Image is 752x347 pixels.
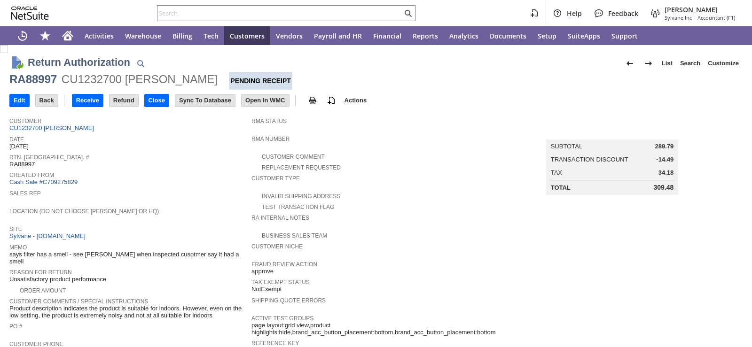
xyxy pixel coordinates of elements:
a: Analytics [444,26,484,45]
a: Business Sales Team [262,232,327,239]
a: Setup [532,26,562,45]
a: Shipping Quote Errors [251,297,326,304]
span: - [694,14,696,21]
a: Subtotal [551,143,582,150]
a: Sales Rep [9,190,41,197]
a: Financial [368,26,407,45]
img: add-record.svg [326,95,337,106]
a: RMA Status [251,118,287,124]
a: Total [551,184,571,191]
a: PO # [9,323,22,330]
a: Billing [167,26,198,45]
a: Date [9,136,24,143]
span: Warehouse [125,31,161,40]
a: Home [56,26,79,45]
a: Tech [198,26,224,45]
a: Fraud Review Action [251,261,317,268]
span: RA88997 [9,161,35,168]
span: Help [567,9,582,18]
span: Customers [230,31,265,40]
caption: Summary [546,124,679,139]
a: Test Transaction Flag [262,204,334,210]
a: Customers [224,26,270,45]
input: Close [145,94,169,107]
a: Customer Type [251,175,300,182]
span: Accountant (F1) [697,14,735,21]
img: Previous [624,58,635,69]
span: [DATE] [9,143,29,150]
span: Unsatisfactory product performance [9,276,106,283]
span: [PERSON_NAME] [665,5,735,14]
span: Vendors [276,31,303,40]
a: Cash Sale #C709275829 [9,178,78,185]
input: Back [36,94,58,107]
span: -14.49 [656,156,674,163]
span: 289.79 [655,143,674,150]
img: print.svg [307,95,318,106]
a: Location (Do Not Choose [PERSON_NAME] or HQ) [9,208,159,215]
a: Reason For Return [9,269,72,276]
h1: Return Authorization [28,54,130,70]
a: Vendors [270,26,308,45]
span: page layout:grid view,product highlights:hide,brand_acc_button_placement:bottom,brand_acc_button_... [251,322,496,336]
span: SuiteApps [568,31,600,40]
a: RA Internal Notes [251,215,309,221]
a: Customer Comment [262,154,325,160]
input: Edit [10,94,29,107]
img: Quick Find [135,58,146,69]
a: Actions [341,97,371,104]
span: says filter has a smell - see [PERSON_NAME] when inspected cusotmer say it had a smell [9,251,247,265]
a: Reports [407,26,444,45]
span: NotExempt [251,285,282,293]
a: Support [606,26,643,45]
a: Documents [484,26,532,45]
input: Open In WMC [242,94,289,107]
a: Tax Exempt Status [251,279,310,285]
a: Warehouse [119,26,167,45]
svg: Search [402,8,414,19]
input: Search [157,8,402,19]
span: 309.48 [653,184,674,192]
a: RMA Number [251,136,290,142]
a: Tax [551,169,562,176]
a: Sylvane - [DOMAIN_NAME] [9,232,88,239]
a: Customer [9,118,41,124]
a: Payroll and HR [308,26,368,45]
a: List [658,56,676,71]
span: Setup [538,31,556,40]
a: Created From [9,172,54,178]
a: Invalid Shipping Address [262,193,340,200]
span: Financial [373,31,401,40]
input: Refund [110,94,138,107]
a: Replacement Requested [262,164,341,171]
span: Product description indicates the product is suitable for indoors. However, even on the low setti... [9,305,247,319]
div: Shortcuts [34,26,56,45]
a: SuiteApps [562,26,606,45]
a: Customer Comments / Special Instructions [9,298,148,305]
span: Analytics [449,31,478,40]
a: Transaction Discount [551,156,628,163]
svg: Recent Records [17,30,28,41]
div: CU1232700 [PERSON_NAME] [62,72,218,87]
span: Billing [172,31,192,40]
svg: Home [62,30,73,41]
a: Site [9,226,22,232]
svg: logo [11,7,49,20]
a: Active Test Groups [251,315,313,322]
a: Memo [9,244,27,251]
span: Support [611,31,638,40]
input: Sync To Database [175,94,235,107]
a: CU1232700 [PERSON_NAME] [9,124,96,131]
div: Pending Receipt [229,72,292,90]
span: Reports [413,31,438,40]
a: Search [676,56,704,71]
span: Activities [85,31,114,40]
span: Feedback [608,9,638,18]
span: Documents [490,31,526,40]
span: Tech [204,31,219,40]
input: Receive [72,94,103,107]
a: Order Amount [20,287,66,294]
a: Reference Key [251,340,299,347]
svg: Shortcuts [39,30,51,41]
a: Customize [704,56,743,71]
